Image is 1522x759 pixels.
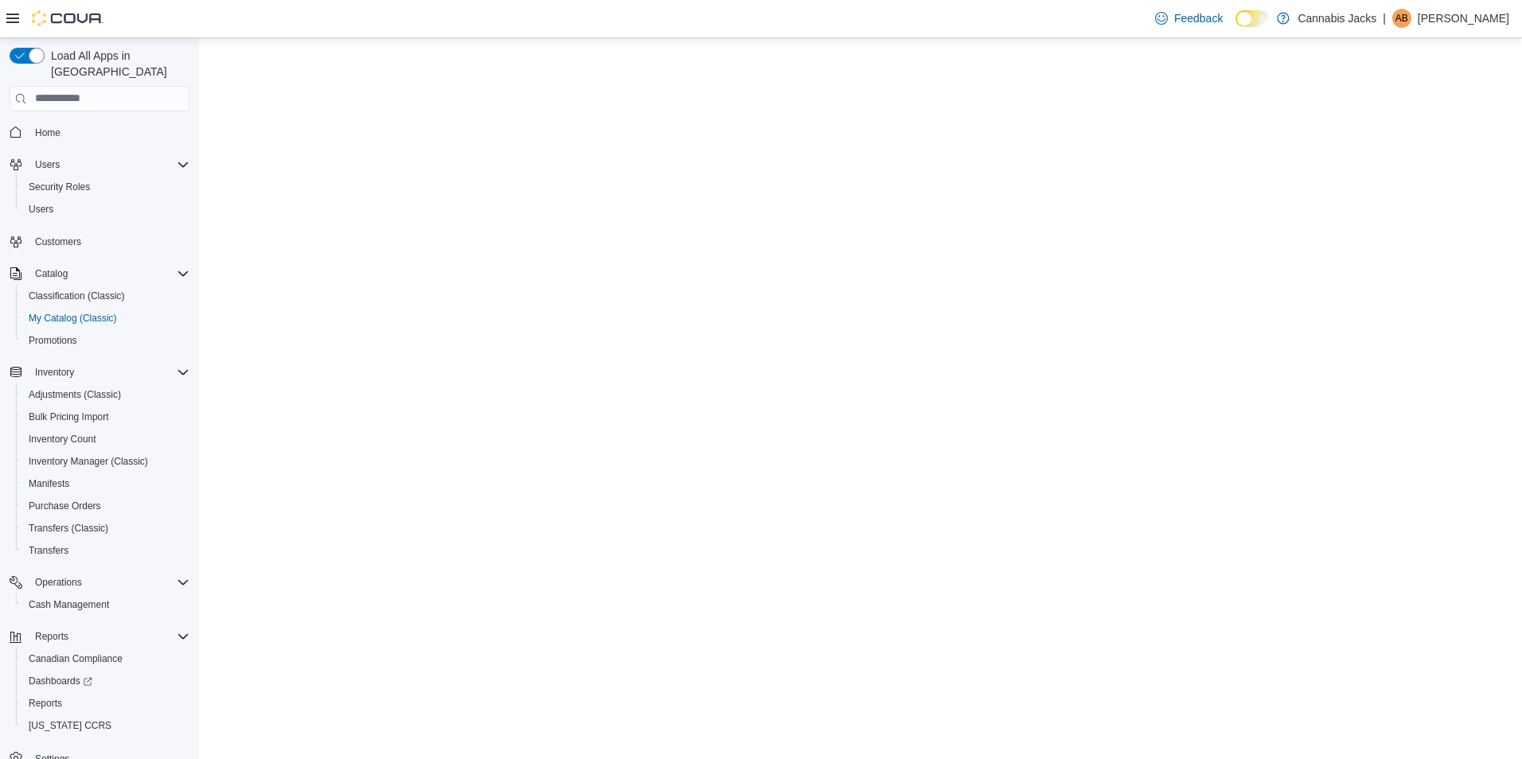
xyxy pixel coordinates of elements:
[3,625,196,648] button: Reports
[32,10,103,26] img: Cova
[35,630,68,643] span: Reports
[3,230,196,253] button: Customers
[3,263,196,285] button: Catalog
[22,671,99,691] a: Dashboards
[1418,9,1509,28] p: [PERSON_NAME]
[1298,9,1376,28] p: Cannabis Jacks
[29,264,74,283] button: Catalog
[22,407,189,426] span: Bulk Pricing Import
[22,496,189,516] span: Purchase Orders
[29,675,92,687] span: Dashboards
[16,594,196,616] button: Cash Management
[1174,10,1223,26] span: Feedback
[22,541,189,560] span: Transfers
[3,121,196,144] button: Home
[22,309,123,328] a: My Catalog (Classic)
[22,519,189,538] span: Transfers (Classic)
[29,232,88,251] a: Customers
[16,198,196,220] button: Users
[16,329,196,352] button: Promotions
[16,517,196,539] button: Transfers (Classic)
[16,714,196,737] button: [US_STATE] CCRS
[22,200,189,219] span: Users
[29,123,189,142] span: Home
[35,235,81,248] span: Customers
[35,158,60,171] span: Users
[29,363,80,382] button: Inventory
[29,264,189,283] span: Catalog
[1149,2,1229,34] a: Feedback
[1235,10,1269,27] input: Dark Mode
[1235,27,1236,28] span: Dark Mode
[22,407,115,426] a: Bulk Pricing Import
[35,267,68,280] span: Catalog
[29,544,68,557] span: Transfers
[29,455,148,468] span: Inventory Manager (Classic)
[22,496,107,516] a: Purchase Orders
[22,200,60,219] a: Users
[29,334,77,347] span: Promotions
[29,477,69,490] span: Manifests
[29,652,123,665] span: Canadian Compliance
[22,177,96,197] a: Security Roles
[35,366,74,379] span: Inventory
[16,495,196,517] button: Purchase Orders
[22,649,129,668] a: Canadian Compliance
[35,127,60,139] span: Home
[29,411,109,423] span: Bulk Pricing Import
[22,385,189,404] span: Adjustments (Classic)
[3,361,196,383] button: Inventory
[22,716,118,735] a: [US_STATE] CCRS
[22,331,189,350] span: Promotions
[29,573,88,592] button: Operations
[3,154,196,176] button: Users
[22,716,189,735] span: Washington CCRS
[16,406,196,428] button: Bulk Pricing Import
[22,649,189,668] span: Canadian Compliance
[16,307,196,329] button: My Catalog (Classic)
[45,48,189,80] span: Load All Apps in [GEOGRAPHIC_DATA]
[29,155,189,174] span: Users
[29,203,53,216] span: Users
[22,474,76,493] a: Manifests
[29,433,96,446] span: Inventory Count
[22,541,75,560] a: Transfers
[29,363,189,382] span: Inventory
[22,177,189,197] span: Security Roles
[22,671,189,691] span: Dashboards
[29,697,62,710] span: Reports
[22,309,189,328] span: My Catalog (Classic)
[22,331,84,350] a: Promotions
[16,176,196,198] button: Security Roles
[16,473,196,495] button: Manifests
[22,694,68,713] a: Reports
[16,450,196,473] button: Inventory Manager (Classic)
[3,571,196,594] button: Operations
[29,123,67,142] a: Home
[16,670,196,692] a: Dashboards
[16,692,196,714] button: Reports
[22,595,189,614] span: Cash Management
[16,285,196,307] button: Classification (Classic)
[29,290,125,302] span: Classification (Classic)
[16,428,196,450] button: Inventory Count
[29,500,101,512] span: Purchase Orders
[29,573,189,592] span: Operations
[22,595,115,614] a: Cash Management
[1383,9,1386,28] p: |
[22,430,189,449] span: Inventory Count
[29,627,75,646] button: Reports
[29,627,189,646] span: Reports
[22,286,189,306] span: Classification (Classic)
[22,286,131,306] a: Classification (Classic)
[35,576,82,589] span: Operations
[22,474,189,493] span: Manifests
[29,155,66,174] button: Users
[29,388,121,401] span: Adjustments (Classic)
[22,519,115,538] a: Transfers (Classic)
[16,383,196,406] button: Adjustments (Classic)
[22,694,189,713] span: Reports
[22,452,189,471] span: Inventory Manager (Classic)
[1392,9,1411,28] div: Andrea Bortolussi
[1395,9,1408,28] span: AB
